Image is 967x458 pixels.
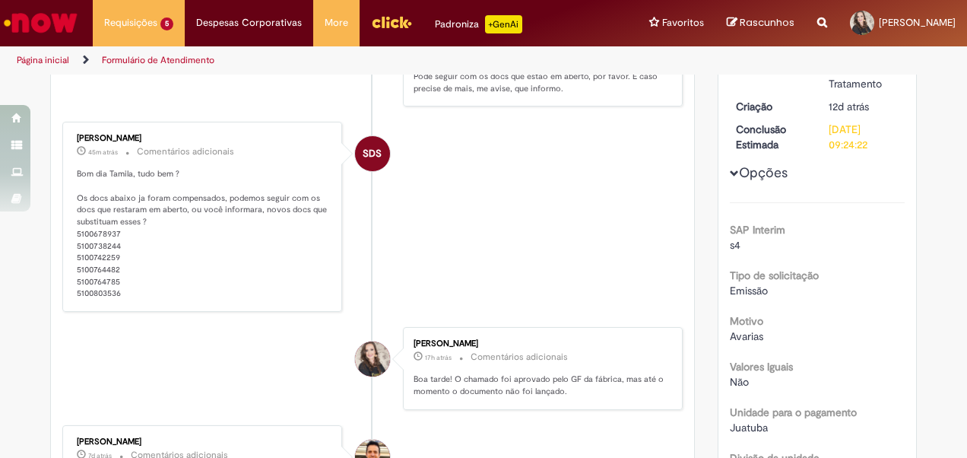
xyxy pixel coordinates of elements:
b: SAP Interim [730,223,785,237]
time: 30/09/2025 07:33:54 [88,148,118,157]
a: Página inicial [17,54,69,66]
time: 18/09/2025 09:19:49 [829,100,869,113]
span: Emissão [730,284,768,297]
div: 18/09/2025 09:19:49 [829,99,899,114]
small: Comentários adicionais [137,145,234,158]
b: Unidade para o pagamento [730,406,857,419]
div: Tamila Rodrigues Moura [355,342,390,377]
span: s4 [730,238,740,252]
div: [PERSON_NAME] [77,134,330,143]
img: ServiceNow [2,8,80,38]
span: 12d atrás [829,100,869,113]
span: Não [730,375,749,389]
div: [DATE] 09:24:22 [829,122,899,152]
div: [PERSON_NAME] [414,339,667,348]
span: 45m atrás [88,148,118,157]
span: Requisições [104,15,157,30]
ul: Trilhas de página [11,46,633,75]
span: [PERSON_NAME] [879,16,956,29]
span: Rascunhos [740,15,794,30]
a: Rascunhos [727,16,794,30]
dt: Criação [724,99,818,114]
p: Bom dia Tamila, tudo bem ? Os docs abaixo ja foram compensados, podemos seguir com os docs que re... [77,168,330,300]
span: 5 [160,17,173,30]
div: Padroniza [435,15,522,33]
small: Comentários adicionais [471,351,568,364]
span: Juatuba [730,421,768,434]
b: Motivo [730,314,763,328]
span: More [325,15,348,30]
a: Formulário de Atendimento [102,54,214,66]
div: Em Tratamento [829,61,899,91]
div: [PERSON_NAME] [77,437,330,447]
span: Avarias [730,329,763,343]
span: Despesas Corporativas [196,15,302,30]
p: Boa tarde! O chamado foi aprovado pelo GF da fábrica, mas até o momento o documento não foi lançado. [414,374,667,397]
time: 29/09/2025 15:35:05 [425,353,452,362]
p: +GenAi [485,15,522,33]
p: Pode seguir com os docs que estão em aberto, por favor. E caso precise de mais, me avise, que inf... [414,71,667,94]
span: 17h atrás [425,353,452,362]
b: Tipo de solicitação [730,269,819,282]
span: Favoritos [662,15,704,30]
b: Valores Iguais [730,360,793,374]
div: Sabrina Da Silva Oliveira [355,136,390,171]
span: SDS [363,135,382,172]
img: click_logo_yellow_360x200.png [371,11,412,33]
dt: Conclusão Estimada [724,122,818,152]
